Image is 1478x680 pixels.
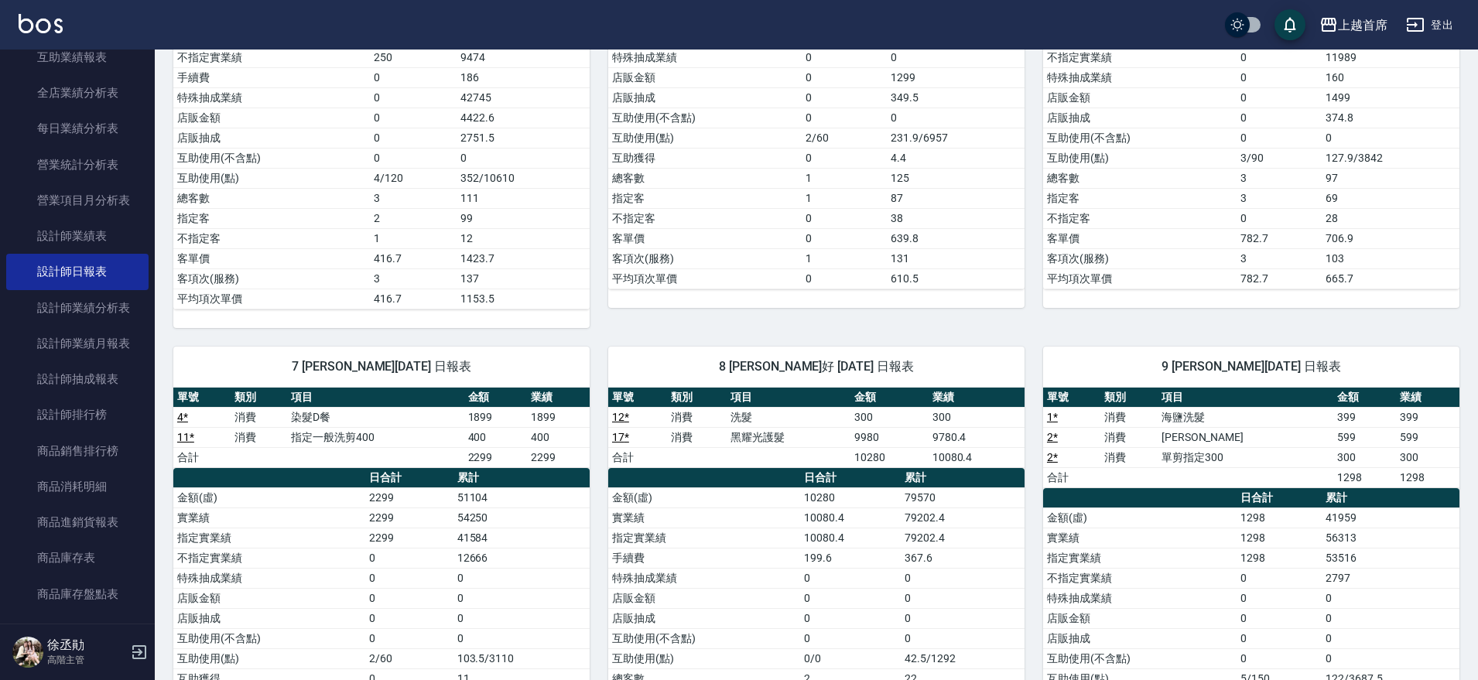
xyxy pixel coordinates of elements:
table: a dense table [1043,388,1459,488]
td: 0 [1237,67,1322,87]
td: 黑耀光護髮 [727,427,851,447]
td: 782.7 [1237,228,1322,248]
a: 互助業績報表 [6,39,149,75]
a: 設計師業績表 [6,218,149,254]
td: 0 [802,268,887,289]
td: 1899 [527,407,590,427]
td: 1899 [464,407,527,427]
td: 互助使用(不含點) [1043,128,1237,148]
td: 1153.5 [457,289,590,309]
td: 0 [1322,128,1459,148]
td: 指定實業績 [608,528,800,548]
a: 設計師抽成報表 [6,361,149,397]
td: 10280 [850,447,928,467]
td: 79570 [901,487,1025,507]
td: 0 [365,608,453,628]
td: 特殊抽成業績 [608,568,800,588]
a: 營業項目月分析表 [6,183,149,218]
td: 金額(虛) [1043,507,1237,528]
td: 79202.4 [901,528,1025,548]
td: 0 [802,87,887,108]
table: a dense table [608,388,1025,468]
td: 2797 [1322,568,1459,588]
div: 上越首席 [1338,15,1387,35]
td: 1 [370,228,457,248]
td: 0 [370,87,457,108]
td: 客單價 [608,228,802,248]
td: 特殊抽成業績 [173,568,365,588]
td: 9474 [457,47,590,67]
td: 0 [802,108,887,128]
a: 會員卡銷售報表 [6,612,149,648]
td: 4.4 [887,148,1025,168]
td: 10080.4 [800,528,901,548]
button: save [1274,9,1305,40]
td: 2/60 [802,128,887,148]
td: 店販抽成 [1043,628,1237,648]
td: 38 [887,208,1025,228]
td: 互助使用(點) [173,648,365,668]
td: 0 [1237,108,1322,128]
th: 業績 [1396,388,1459,408]
td: 367.6 [901,548,1025,568]
img: Person [12,637,43,668]
th: 金額 [1333,388,1397,408]
td: 2299 [365,528,453,548]
td: 103.5/3110 [453,648,590,668]
td: 300 [1333,447,1397,467]
td: 0 [800,628,901,648]
td: 消費 [1100,427,1158,447]
td: 125 [887,168,1025,188]
td: 10080.4 [800,507,901,528]
a: 設計師日報表 [6,254,149,289]
th: 金額 [464,388,527,408]
td: 0 [802,47,887,67]
td: 指定客 [173,208,370,228]
td: 特殊抽成業績 [608,47,802,67]
td: 1299 [887,67,1025,87]
td: 互助獲得 [608,148,802,168]
td: 0 [1322,648,1459,668]
a: 商品銷售排行榜 [6,433,149,469]
td: 海鹽洗髮 [1158,407,1333,427]
td: 消費 [231,407,288,427]
td: 店販抽成 [608,87,802,108]
td: 374.8 [1322,108,1459,128]
td: 0 [1322,628,1459,648]
span: 8 [PERSON_NAME]好 [DATE] 日報表 [627,359,1006,374]
td: 3 [1237,168,1322,188]
td: 客項次(服務) [608,248,802,268]
td: 消費 [231,427,288,447]
th: 累計 [453,468,590,488]
td: 互助使用(不含點) [173,148,370,168]
td: 店販抽成 [173,608,365,628]
td: 3 [1237,248,1322,268]
td: 1298 [1396,467,1459,487]
span: 7 [PERSON_NAME][DATE] 日報表 [192,359,571,374]
a: 商品庫存盤點表 [6,576,149,612]
button: 登出 [1400,11,1459,39]
h5: 徐丞勛 [47,637,126,653]
th: 業績 [527,388,590,408]
td: 店販抽成 [173,128,370,148]
td: 639.8 [887,228,1025,248]
td: 79202.4 [901,507,1025,528]
td: 合計 [1043,467,1100,487]
td: 0 [802,208,887,228]
td: 店販金額 [1043,608,1237,628]
td: 合計 [608,447,667,467]
td: 0 [453,568,590,588]
td: 特殊抽成業績 [1043,67,1237,87]
td: 指定客 [608,188,802,208]
td: 1298 [1237,528,1322,548]
td: 客項次(服務) [1043,248,1237,268]
td: 0 [1237,87,1322,108]
td: 手續費 [608,548,800,568]
td: 互助使用(點) [1043,148,1237,168]
td: 9780.4 [929,427,1025,447]
td: 實業績 [1043,528,1237,548]
td: 300 [1396,447,1459,467]
td: 3 [370,268,457,289]
td: 不指定客 [173,228,370,248]
td: 2751.5 [457,128,590,148]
